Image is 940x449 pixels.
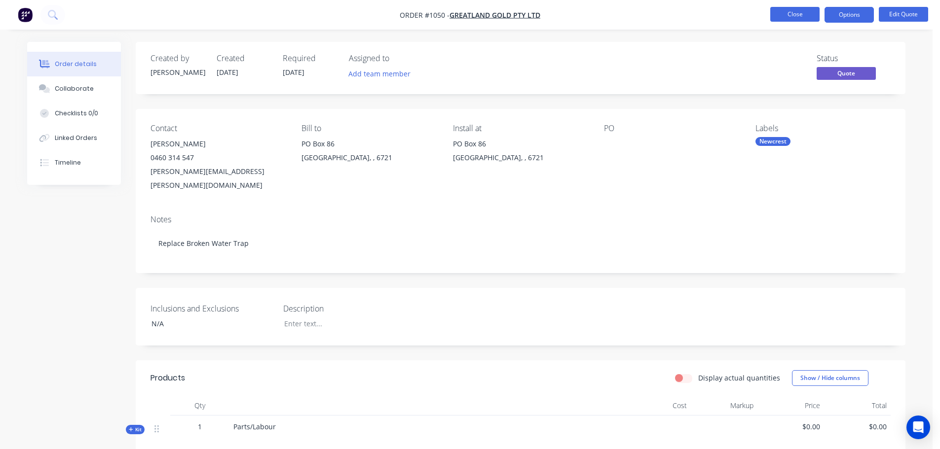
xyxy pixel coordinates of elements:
[55,60,97,69] div: Order details
[27,52,121,76] button: Order details
[906,415,930,439] div: Open Intercom Messenger
[698,373,780,383] label: Display actual quantities
[453,151,588,165] div: [GEOGRAPHIC_DATA], , 6721
[283,54,337,63] div: Required
[283,303,407,314] label: Description
[150,372,185,384] div: Products
[27,126,121,150] button: Linked Orders
[624,396,691,415] div: Cost
[453,124,588,133] div: Install at
[150,303,274,314] label: Inclusions and Exclusions
[757,396,824,415] div: Price
[301,124,437,133] div: Bill to
[55,109,98,118] div: Checklists 0/0
[761,421,820,432] span: $0.00
[150,165,286,192] div: [PERSON_NAME][EMAIL_ADDRESS][PERSON_NAME][DOMAIN_NAME]
[217,54,271,63] div: Created
[349,54,448,63] div: Assigned to
[55,84,94,93] div: Collaborate
[150,137,286,151] div: [PERSON_NAME]
[450,10,540,20] a: GREATLAND GOLD PTY LTD
[198,421,202,432] span: 1
[150,228,891,258] div: Replace Broken Water Trap
[755,124,891,133] div: Labels
[27,76,121,101] button: Collaborate
[792,370,868,386] button: Show / Hide columns
[283,68,304,77] span: [DATE]
[301,137,437,151] div: PO Box 86
[828,421,887,432] span: $0.00
[770,7,820,22] button: Close
[150,151,286,165] div: 0460 314 547
[817,54,891,63] div: Status
[55,158,81,167] div: Timeline
[343,67,416,80] button: Add team member
[170,396,229,415] div: Qty
[400,10,450,20] span: Order #1050 -
[217,68,238,77] span: [DATE]
[879,7,928,22] button: Edit Quote
[453,137,588,169] div: PO Box 86[GEOGRAPHIC_DATA], , 6721
[150,215,891,224] div: Notes
[233,422,276,431] span: Parts/Labour
[755,137,790,146] div: Newcrest
[55,134,97,142] div: Linked Orders
[825,7,874,23] button: Options
[144,316,267,331] div: N/A
[817,67,876,82] button: Quote
[27,150,121,175] button: Timeline
[129,426,142,433] span: Kit
[301,151,437,165] div: [GEOGRAPHIC_DATA], , 6721
[126,425,145,434] div: Kit
[824,396,891,415] div: Total
[150,124,286,133] div: Contact
[150,54,205,63] div: Created by
[150,137,286,192] div: [PERSON_NAME]0460 314 547[PERSON_NAME][EMAIL_ADDRESS][PERSON_NAME][DOMAIN_NAME]
[301,137,437,169] div: PO Box 86[GEOGRAPHIC_DATA], , 6721
[817,67,876,79] span: Quote
[604,124,739,133] div: PO
[150,67,205,77] div: [PERSON_NAME]
[18,7,33,22] img: Factory
[349,67,416,80] button: Add team member
[691,396,757,415] div: Markup
[453,137,588,151] div: PO Box 86
[27,101,121,126] button: Checklists 0/0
